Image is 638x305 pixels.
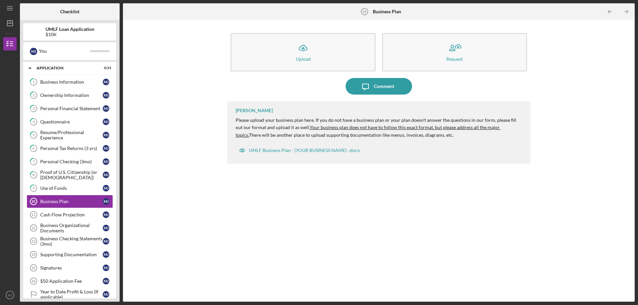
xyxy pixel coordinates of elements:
tspan: 2 [33,93,35,98]
div: M J [103,105,109,112]
tspan: 6 [33,146,35,151]
a: 13Business Checking Statements (3mo)MJ [27,235,113,248]
div: $10K [46,32,94,37]
tspan: 15 [31,266,35,270]
div: Proof of U.S. Citizenship (or [DEMOGRAPHIC_DATA]) [40,170,103,180]
div: Business Information [40,79,103,85]
a: 14Supporting DocumentationMJ [27,248,113,261]
div: M J [103,198,109,205]
a: 9Use of FundsMJ [27,182,113,195]
div: Business Organizational Documents [40,223,103,233]
div: M J [103,118,109,125]
div: M J [103,145,109,152]
a: 10Business PlanMJ [27,195,113,208]
a: 3Personal Financial StatementMJ [27,102,113,115]
text: MJ [8,293,12,297]
div: Use of Funds [40,186,103,191]
tspan: 13 [31,239,35,243]
div: Supporting Documentation [40,252,103,257]
a: Year to Date Profit & Loss (If applicable)MJ [27,288,113,301]
div: M J [103,172,109,178]
tspan: 1 [33,80,35,84]
button: Upload [231,33,375,71]
tspan: 12 [31,226,35,230]
div: M J [103,132,109,138]
tspan: 8 [33,173,35,177]
tspan: 7 [33,160,35,164]
a: 4QuestionnaireMJ [27,115,113,128]
div: [PERSON_NAME] [236,108,273,113]
div: You [39,45,90,57]
span: Your business plan does not have to follow this exact format, but please address all the major to... [236,124,501,137]
div: UMLF Business Plan - (YOUR BUSINESS NAME) -.docx [249,148,360,153]
a: 1Business InformationMJ [27,75,113,89]
div: Cash Flow Projection [40,212,103,217]
tspan: 4 [33,120,35,124]
div: M J [103,225,109,231]
div: M J [103,158,109,165]
div: M J [103,278,109,284]
div: M J [103,238,109,245]
p: Please upload your business plan here. If you do not have a business plan or your plan doesn't an... [236,116,524,139]
div: M J [103,211,109,218]
a: 7Personal Checking (3mo)MJ [27,155,113,168]
div: Application [37,66,95,70]
div: Year to Date Profit & Loss (If applicable) [40,289,103,300]
button: Request [382,33,527,71]
div: Comment [374,78,394,95]
button: Comment [346,78,412,95]
div: M J [30,48,37,55]
a: 8Proof of U.S. Citizenship (or [DEMOGRAPHIC_DATA])MJ [27,168,113,182]
a: 6Personal Tax Returns (3 yrs)MJ [27,142,113,155]
a: 16$50 Application FeeMJ [27,274,113,288]
div: M J [103,92,109,99]
tspan: 11 [31,213,35,217]
tspan: 10 [363,10,367,14]
div: Request [446,56,463,61]
tspan: 5 [33,133,35,137]
tspan: 14 [31,253,36,257]
div: Questionnaire [40,119,103,124]
b: Checklist [60,9,79,14]
a: 12Business Organizational DocumentsMJ [27,221,113,235]
div: M J [103,291,109,298]
b: Business Plan [373,9,401,14]
b: UMLF Loan Application [46,27,94,32]
a: 11Cash Flow ProjectionMJ [27,208,113,221]
div: $50 Application Fee [40,278,103,284]
div: Business Checking Statements (3mo) [40,236,103,247]
div: M J [103,265,109,271]
div: Business Plan [40,199,103,204]
div: 0 / 21 [99,66,111,70]
div: Upload [296,56,311,61]
tspan: 9 [33,186,35,191]
a: 15SignaturesMJ [27,261,113,274]
button: UMLF Business Plan - (YOUR BUSINESS NAME) -.docx [236,144,363,157]
div: M J [103,251,109,258]
div: Resume/Professional Experience [40,130,103,140]
div: Signatures [40,265,103,270]
div: Personal Financial Statement [40,106,103,111]
div: Personal Tax Returns (3 yrs) [40,146,103,151]
div: M J [103,79,109,85]
div: Ownership Information [40,93,103,98]
button: MJ [3,288,17,302]
tspan: 3 [33,107,35,111]
tspan: 10 [31,199,35,203]
a: 5Resume/Professional ExperienceMJ [27,128,113,142]
a: 2Ownership InformationMJ [27,89,113,102]
div: Personal Checking (3mo) [40,159,103,164]
tspan: 16 [31,279,35,283]
div: M J [103,185,109,191]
